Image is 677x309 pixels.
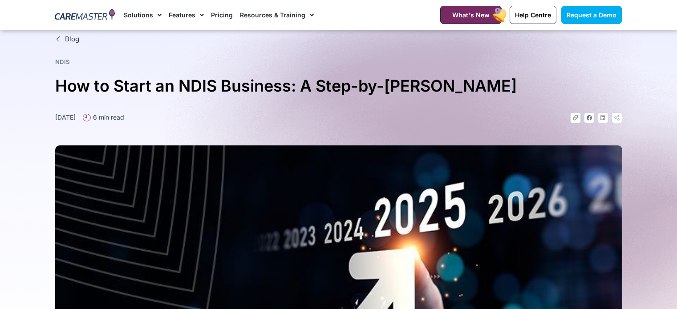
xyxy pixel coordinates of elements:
[440,6,502,24] a: What's New
[55,34,622,44] a: Blog
[91,112,124,122] span: 6 min read
[55,58,70,65] a: NDIS
[452,11,490,19] span: What's New
[55,8,115,22] img: CareMaster Logo
[55,73,622,99] h1: How to Start an NDIS Business: A Step-by-[PERSON_NAME]
[515,11,551,19] span: Help Centre
[510,6,556,24] a: Help Centre
[567,11,616,19] span: Request a Demo
[55,113,76,121] time: [DATE]
[63,34,79,44] span: Blog
[561,6,622,24] a: Request a Demo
